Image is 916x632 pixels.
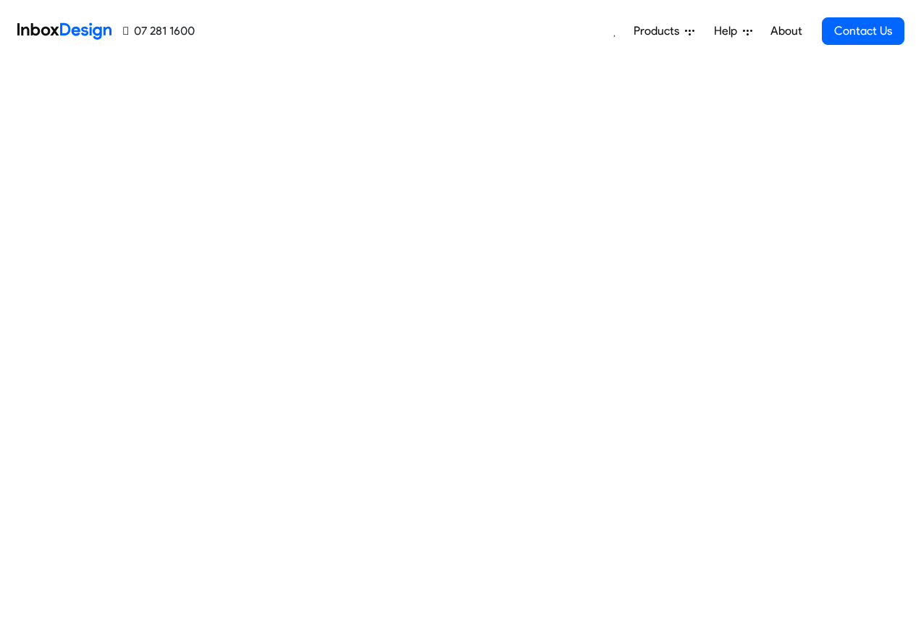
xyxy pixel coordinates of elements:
a: Help [708,17,758,46]
span: Products [634,22,685,40]
a: About [766,17,806,46]
a: Contact Us [822,17,904,45]
span: Help [714,22,743,40]
a: Products [628,17,700,46]
a: 07 281 1600 [123,22,195,40]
